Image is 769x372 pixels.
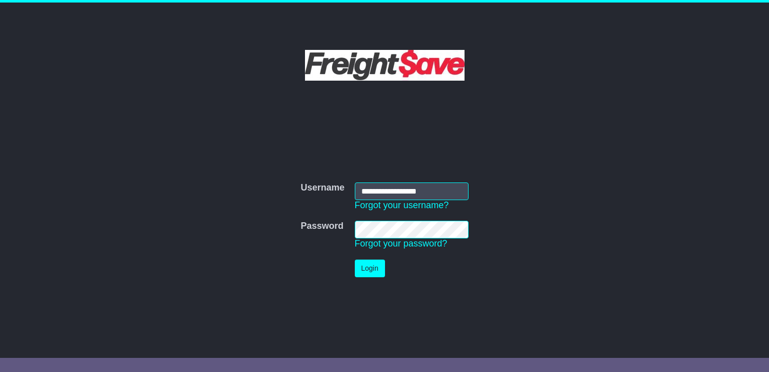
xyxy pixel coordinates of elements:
[300,182,344,194] label: Username
[355,200,449,210] a: Forgot your username?
[305,50,465,81] img: Freight Save
[300,221,343,232] label: Password
[355,260,385,277] button: Login
[355,238,447,249] a: Forgot your password?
